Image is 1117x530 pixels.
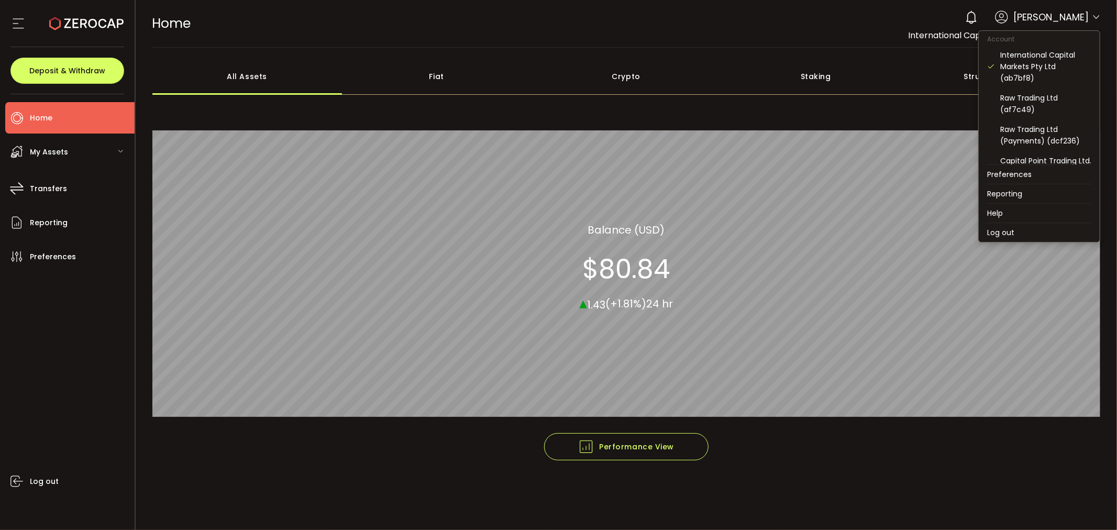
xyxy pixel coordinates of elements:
div: Raw Trading Ltd (af7c49) [1000,92,1091,115]
li: Help [979,204,1100,223]
span: My Assets [30,145,68,160]
section: Balance (USD) [588,222,665,238]
div: Fiat [342,58,532,95]
li: Reporting [979,184,1100,203]
span: ▴ [579,292,587,314]
span: International Capital Markets Pty Ltd (ab7bf8) [908,29,1100,41]
div: International Capital Markets Pty Ltd (ab7bf8) [1000,49,1091,84]
span: Reporting [30,215,68,230]
span: Account [979,35,1023,43]
span: 1.43 [587,297,605,312]
span: Transfers [30,181,67,196]
li: Log out [979,223,1100,242]
div: Structured Products [911,58,1100,95]
div: Staking [721,58,911,95]
button: Performance View [544,433,709,460]
span: [PERSON_NAME] [1013,10,1089,24]
div: All Assets [152,58,342,95]
span: Preferences [30,249,76,264]
span: Home [30,111,52,126]
span: Log out [30,474,59,489]
section: $80.84 [582,253,670,285]
div: Raw Trading Ltd (Payments) (dcf236) [1000,124,1091,147]
span: Performance View [578,439,674,455]
span: Home [152,14,191,32]
span: Deposit & Withdraw [29,67,105,74]
li: Preferences [979,165,1100,184]
span: 24 hr [646,297,673,312]
span: (+1.81%) [605,297,646,312]
button: Deposit & Withdraw [10,58,124,84]
iframe: Chat Widget [1065,480,1117,530]
div: Capital Point Trading Ltd. (Payments) (de1af4) [1000,155,1091,178]
div: Crypto [532,58,721,95]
